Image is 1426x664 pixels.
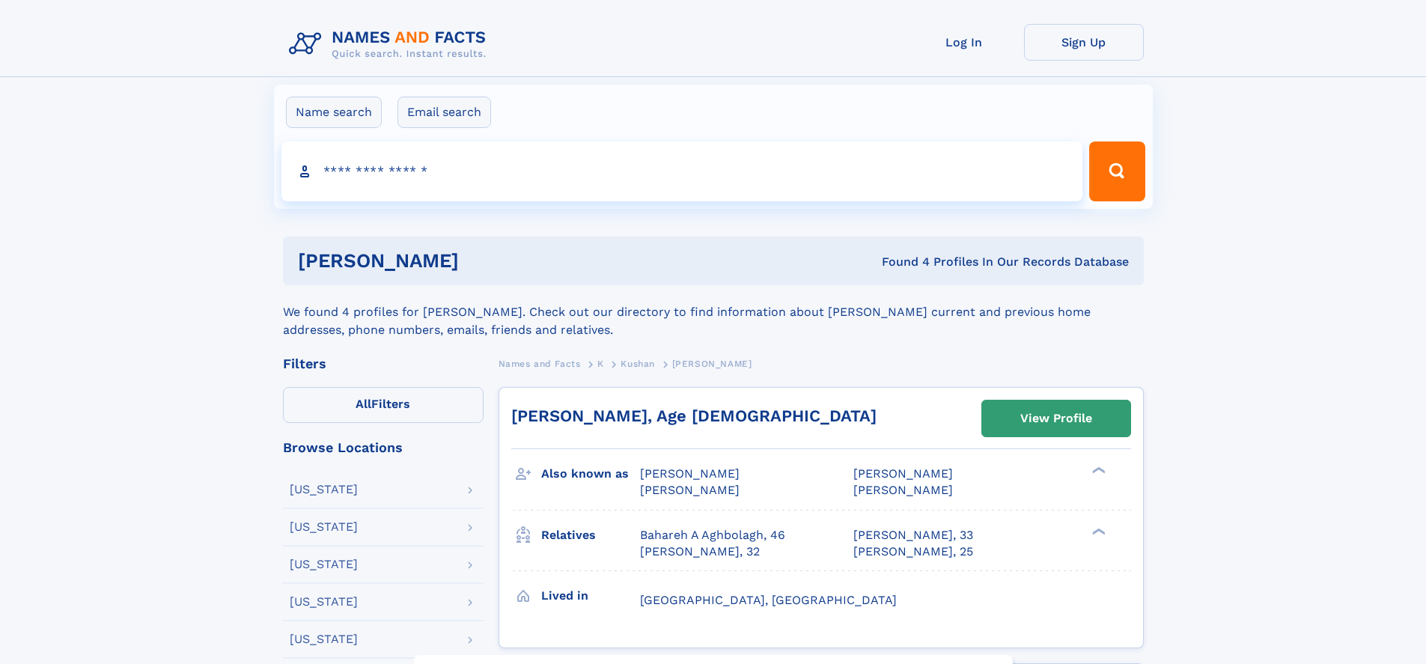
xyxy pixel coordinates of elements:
div: [US_STATE] [290,558,358,570]
a: [PERSON_NAME], 25 [853,543,973,560]
h1: [PERSON_NAME] [298,252,671,270]
span: [PERSON_NAME] [640,466,740,481]
span: [GEOGRAPHIC_DATA], [GEOGRAPHIC_DATA] [640,593,897,607]
span: [PERSON_NAME] [853,483,953,497]
span: [PERSON_NAME] [672,359,752,369]
span: [PERSON_NAME] [853,466,953,481]
div: [US_STATE] [290,484,358,496]
label: Filters [283,387,484,423]
a: Bahareh A Aghbolagh, 46 [640,527,785,543]
input: search input [281,141,1083,201]
div: ❯ [1088,466,1106,475]
h3: Also known as [541,461,640,487]
button: Search Button [1089,141,1145,201]
div: [US_STATE] [290,521,358,533]
span: Kushan [621,359,655,369]
a: [PERSON_NAME], 33 [853,527,973,543]
label: Email search [397,97,491,128]
img: Logo Names and Facts [283,24,499,64]
a: Names and Facts [499,354,581,373]
label: Name search [286,97,382,128]
a: View Profile [982,400,1130,436]
div: Browse Locations [283,441,484,454]
div: [US_STATE] [290,633,358,645]
a: Kushan [621,354,655,373]
div: View Profile [1020,401,1092,436]
div: ❯ [1088,526,1106,536]
span: K [597,359,604,369]
a: [PERSON_NAME], 32 [640,543,760,560]
a: K [597,354,604,373]
a: [PERSON_NAME], Age [DEMOGRAPHIC_DATA] [511,406,877,425]
h3: Relatives [541,523,640,548]
div: Filters [283,357,484,371]
h3: Lived in [541,583,640,609]
span: [PERSON_NAME] [640,483,740,497]
a: Log In [904,24,1024,61]
span: All [356,397,371,411]
div: Found 4 Profiles In Our Records Database [670,254,1129,270]
a: Sign Up [1024,24,1144,61]
div: We found 4 profiles for [PERSON_NAME]. Check out our directory to find information about [PERSON_... [283,285,1144,339]
div: [US_STATE] [290,596,358,608]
